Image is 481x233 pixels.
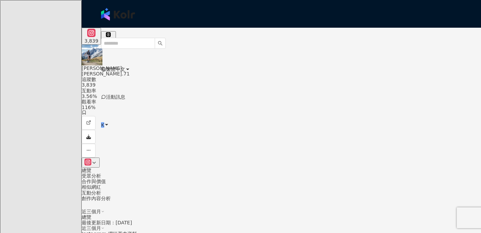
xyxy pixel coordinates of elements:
[82,173,481,179] div: 受眾分析
[82,225,481,231] div: 近三個月
[82,220,481,225] div: 最後更新日期：[DATE]
[82,99,481,105] div: 觀看率
[82,179,481,184] div: 合作與價值
[84,38,98,44] div: 3,839
[82,65,481,71] div: [PERSON_NAME]
[82,196,481,201] div: 創作內容分析
[101,8,135,20] img: logo
[82,77,481,82] div: 追蹤數
[82,105,96,110] span: 116%
[82,168,481,173] div: 總覽
[82,45,102,65] img: KOL Avatar
[158,41,163,46] span: search
[82,214,481,220] div: 總覽
[82,93,97,99] span: 3.56%
[82,71,130,77] span: [PERSON_NAME].71
[82,82,96,88] span: 3,839
[101,31,116,45] button: 897
[82,184,481,190] div: 相似網紅
[82,88,481,93] div: 互動率
[82,28,101,45] button: 3,839
[82,209,481,214] div: 近三個月
[82,190,481,196] div: 互動分析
